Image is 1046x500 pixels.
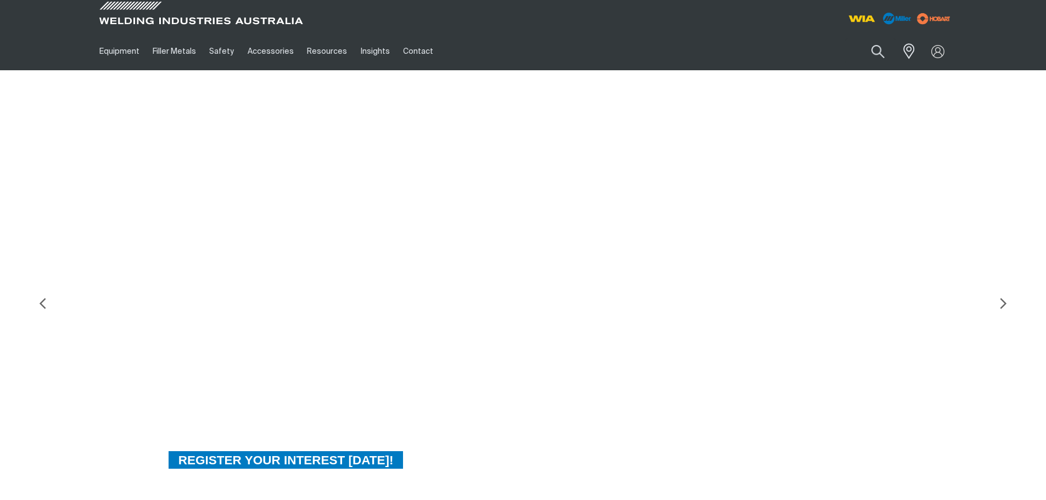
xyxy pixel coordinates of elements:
[396,32,440,70] a: Contact
[992,293,1014,314] img: NextArrow
[93,32,739,70] nav: Main
[167,334,626,381] div: Faster, easier setup. More capabilities. Reliability you can trust.
[146,32,203,70] a: Filler Metals
[300,32,354,70] a: Resources
[203,32,240,70] a: Safety
[914,10,954,27] img: miller
[845,38,896,64] input: Product name or item number...
[169,450,404,470] span: REGISTER YOUR INTEREST [DATE]!
[241,32,300,70] a: Accessories
[93,32,146,70] a: Equipment
[167,273,626,308] div: THE NEW BOBCAT 265X™ WITH [PERSON_NAME] HAS ARRIVED!
[167,450,405,470] a: REGISTER YOUR INTEREST TODAY!
[354,32,396,70] a: Insights
[859,38,897,64] button: Search products
[32,293,54,314] img: PrevArrow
